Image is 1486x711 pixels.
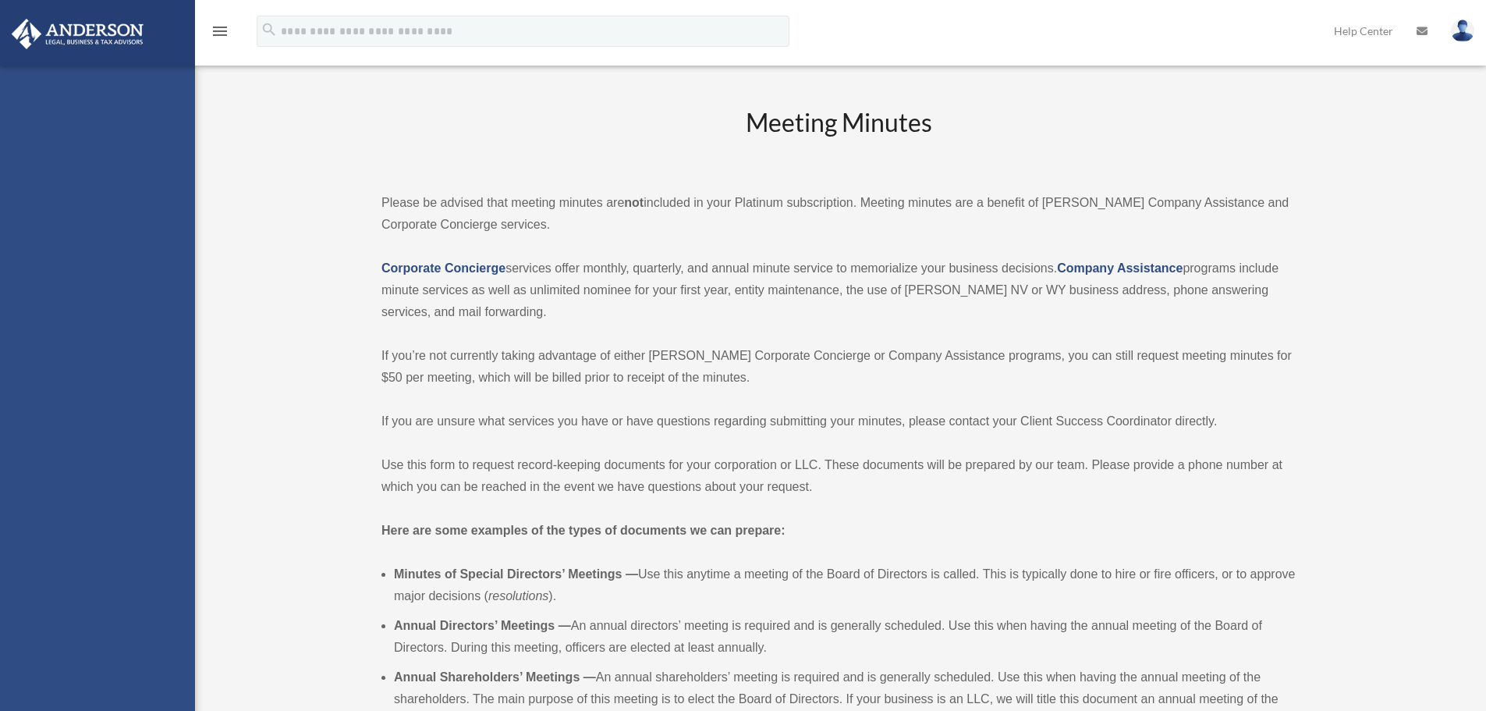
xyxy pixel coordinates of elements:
[261,21,278,38] i: search
[1057,261,1183,275] a: Company Assistance
[381,411,1296,432] p: If you are unsure what services you have or have questions regarding submitting your minutes, ple...
[381,454,1296,498] p: Use this form to request record-keeping documents for your corporation or LLC. These documents wi...
[381,258,1296,323] p: services offer monthly, quarterly, and annual minute service to memorialize your business decisio...
[1451,20,1474,42] img: User Pic
[394,563,1296,607] li: Use this anytime a meeting of the Board of Directors is called. This is typically done to hire or...
[381,261,505,275] a: Corporate Concierge
[381,345,1296,389] p: If you’re not currently taking advantage of either [PERSON_NAME] Corporate Concierge or Company A...
[488,589,548,603] em: resolutions
[211,22,229,41] i: menu
[7,19,148,49] img: Anderson Advisors Platinum Portal
[394,670,596,684] b: Annual Shareholders’ Meetings —
[381,524,786,537] strong: Here are some examples of the types of documents we can prepare:
[394,619,571,632] b: Annual Directors’ Meetings —
[381,192,1296,236] p: Please be advised that meeting minutes are included in your Platinum subscription. Meeting minute...
[381,105,1296,170] h2: Meeting Minutes
[624,196,644,209] strong: not
[211,27,229,41] a: menu
[394,567,638,581] b: Minutes of Special Directors’ Meetings —
[394,615,1296,659] li: An annual directors’ meeting is required and is generally scheduled. Use this when having the ann...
